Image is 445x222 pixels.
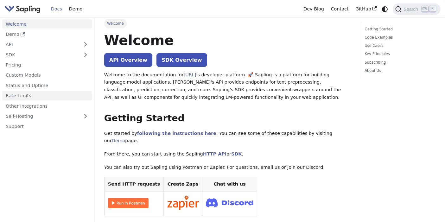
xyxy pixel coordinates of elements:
a: Pricing [2,60,92,70]
th: Create Zaps [163,177,202,192]
a: Status and Uptime [2,81,92,90]
th: Send HTTP requests [104,177,163,192]
p: Welcome to the documentation for 's developer platform. 🚀 Sapling is a platform for building lang... [104,71,351,101]
h1: Welcome [104,32,351,49]
img: Join Discord [206,196,253,209]
a: Use Cases [365,43,434,49]
a: [URL] [184,72,196,77]
a: Contact [327,4,352,14]
kbd: K [429,6,436,12]
a: SDK [231,151,242,156]
img: Run in Postman [108,198,149,208]
p: Get started by . You can see some of these capabilities by visiting our page. [104,130,351,145]
p: You can also try out Sapling using Postman or Zapier. For questions, email us or join our Discord: [104,164,351,171]
a: API Overview [104,53,152,67]
a: GitHub [352,4,380,14]
a: HTTP API [203,151,227,156]
a: Other Integrations [2,101,92,111]
a: Demo [66,4,86,14]
a: Rate Limits [2,91,92,100]
h2: Getting Started [104,113,351,124]
a: SDK [2,50,79,59]
th: Chat with us [202,177,257,192]
img: Connect in Zapier [167,196,199,210]
span: Search [402,7,422,12]
span: Welcome [104,19,127,28]
a: following the instructions here [137,131,216,136]
a: Key Principles [365,51,434,57]
a: Self-Hosting [2,112,92,121]
a: Code Examples [365,35,434,41]
a: Welcome [2,19,92,29]
a: Dev Blog [300,4,327,14]
a: Demo [2,30,92,39]
button: Expand sidebar category 'API' [79,40,92,49]
a: About Us [365,68,434,74]
a: SDK Overview [156,53,207,67]
button: Search (Ctrl+K) [393,3,440,15]
img: Sapling.ai [4,4,41,14]
button: Expand sidebar category 'SDK' [79,50,92,59]
a: API [2,40,79,49]
a: Getting Started [365,26,434,32]
p: From there, you can start using the Sapling or . [104,150,351,158]
a: Support [2,122,92,131]
a: Custom Models [2,71,92,80]
a: Subscribing [365,60,434,66]
nav: Breadcrumbs [104,19,351,28]
a: Docs [48,4,66,14]
a: Demo [112,138,125,143]
a: Sapling.ai [4,4,43,14]
button: Switch between dark and light mode (currently system mode) [380,4,390,14]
